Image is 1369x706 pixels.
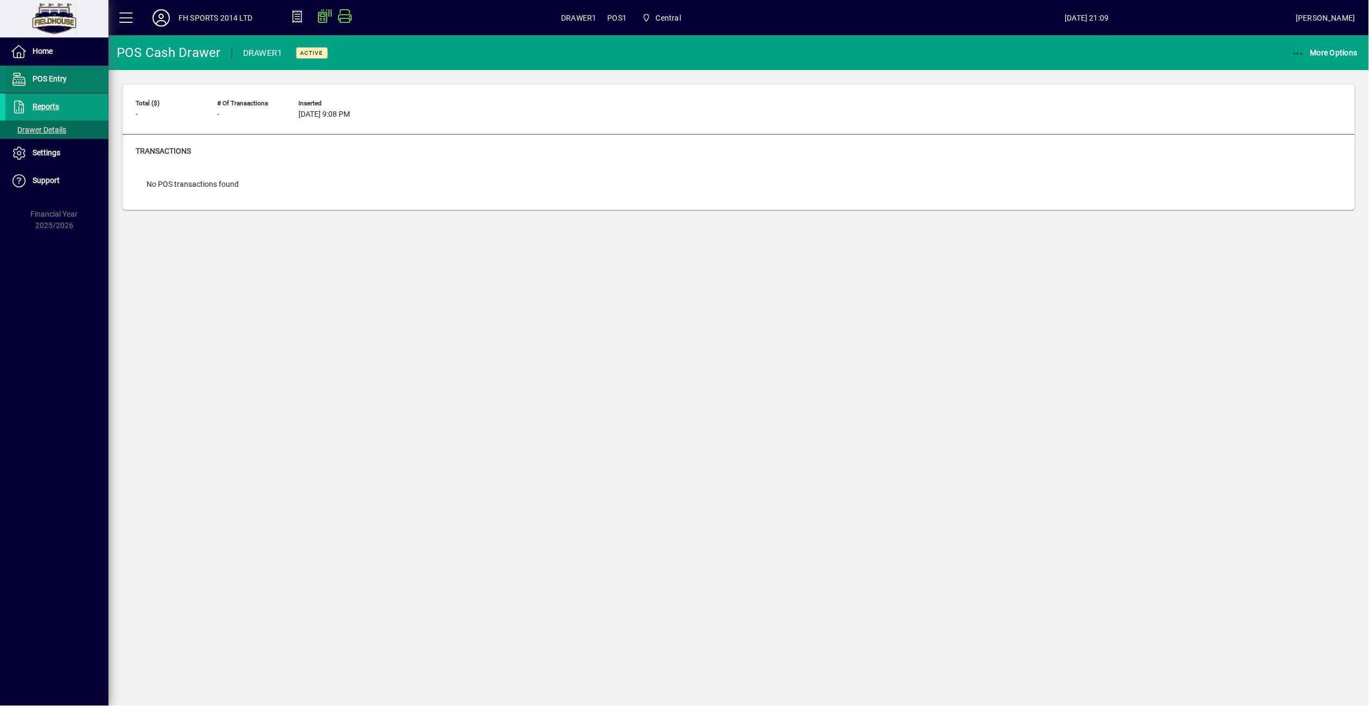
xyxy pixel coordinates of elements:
span: Support [33,176,60,185]
span: Settings [33,148,60,157]
button: More Options [1289,43,1361,62]
a: Support [5,167,109,194]
span: - [217,110,219,119]
span: More Options [1292,48,1358,57]
a: Drawer Details [5,121,109,139]
span: Central [656,9,681,27]
span: Inserted [298,100,364,107]
div: POS Cash Drawer [117,44,221,61]
a: Home [5,38,109,65]
button: Profile [144,8,179,28]
span: POS Entry [33,74,67,83]
a: POS Entry [5,66,109,93]
span: Transactions [136,147,191,155]
span: Central [638,8,685,28]
div: DRAWER1 [243,45,283,62]
a: Settings [5,140,109,167]
span: [DATE] 9:08 PM [298,110,350,119]
span: DRAWER1 [561,9,596,27]
span: Reports [33,102,59,111]
div: FH SPORTS 2014 LTD [179,9,252,27]
span: [DATE] 21:09 [878,9,1296,27]
span: Home [33,47,53,55]
span: # of Transactions [217,100,282,107]
span: Active [301,49,323,56]
div: No POS transactions found [136,168,250,201]
div: [PERSON_NAME] [1296,9,1355,27]
span: - [136,110,138,119]
span: Drawer Details [11,125,66,134]
span: Total ($) [136,100,201,107]
span: POS1 [608,9,627,27]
